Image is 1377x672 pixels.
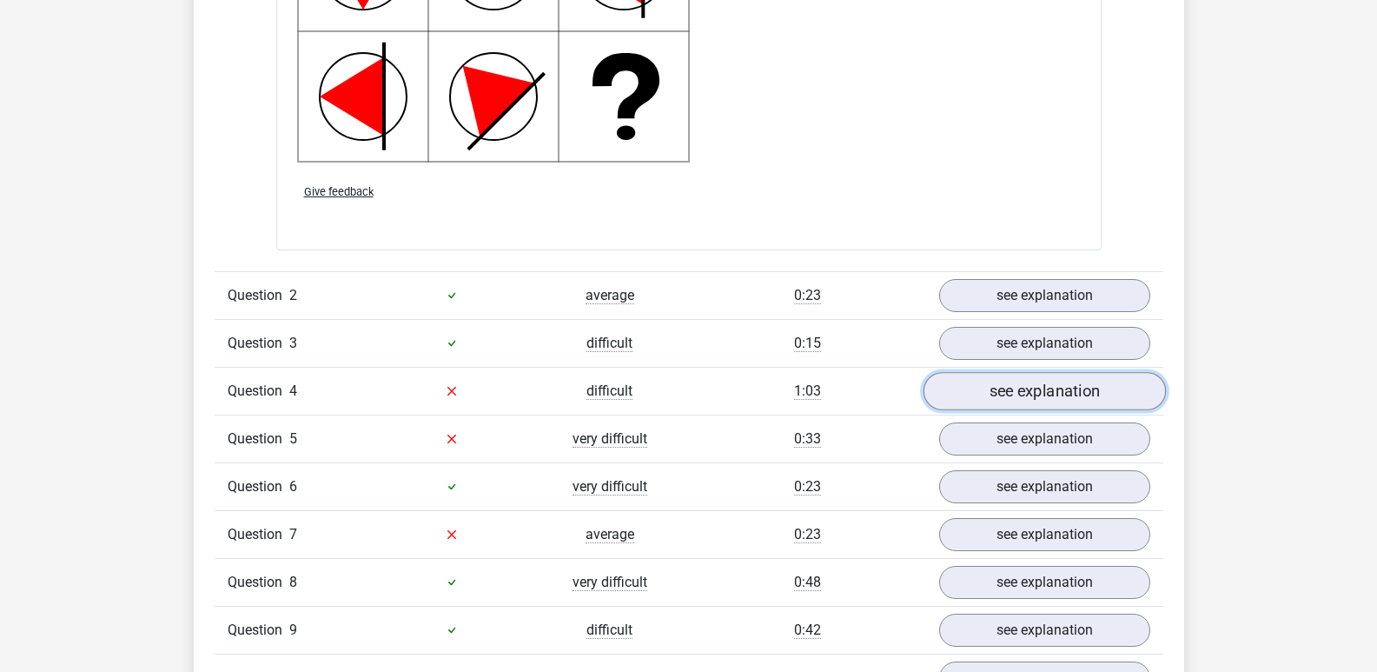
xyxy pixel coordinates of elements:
a: see explanation [939,327,1150,360]
span: 1:03 [794,383,821,400]
span: very difficult [573,574,647,591]
span: 2 [289,287,297,303]
span: 9 [289,622,297,638]
span: 8 [289,574,297,590]
span: 6 [289,478,297,495]
span: Question [228,285,289,306]
span: 0:33 [794,430,821,448]
a: see explanation [939,518,1150,551]
span: 0:23 [794,287,821,304]
span: Question [228,476,289,497]
span: Give feedback [304,185,374,198]
span: very difficult [573,430,647,448]
span: 4 [289,383,297,399]
span: Question [228,572,289,593]
span: Question [228,524,289,545]
span: Question [228,381,289,402]
span: average [586,526,634,543]
span: 0:42 [794,622,821,639]
span: 0:48 [794,574,821,591]
span: difficult [586,383,632,400]
span: Question [228,333,289,354]
a: see explanation [939,566,1150,599]
span: 0:23 [794,526,821,543]
span: difficult [586,622,632,639]
span: 7 [289,526,297,542]
a: see explanation [939,470,1150,503]
a: see explanation [939,279,1150,312]
span: Question [228,620,289,641]
a: see explanation [939,422,1150,456]
span: 0:23 [794,478,821,496]
span: average [586,287,634,304]
span: Question [228,429,289,449]
span: 0:15 [794,335,821,352]
span: 3 [289,335,297,351]
span: difficult [586,335,632,352]
span: 5 [289,430,297,447]
a: see explanation [923,372,1165,410]
a: see explanation [939,614,1150,647]
span: very difficult [573,478,647,496]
